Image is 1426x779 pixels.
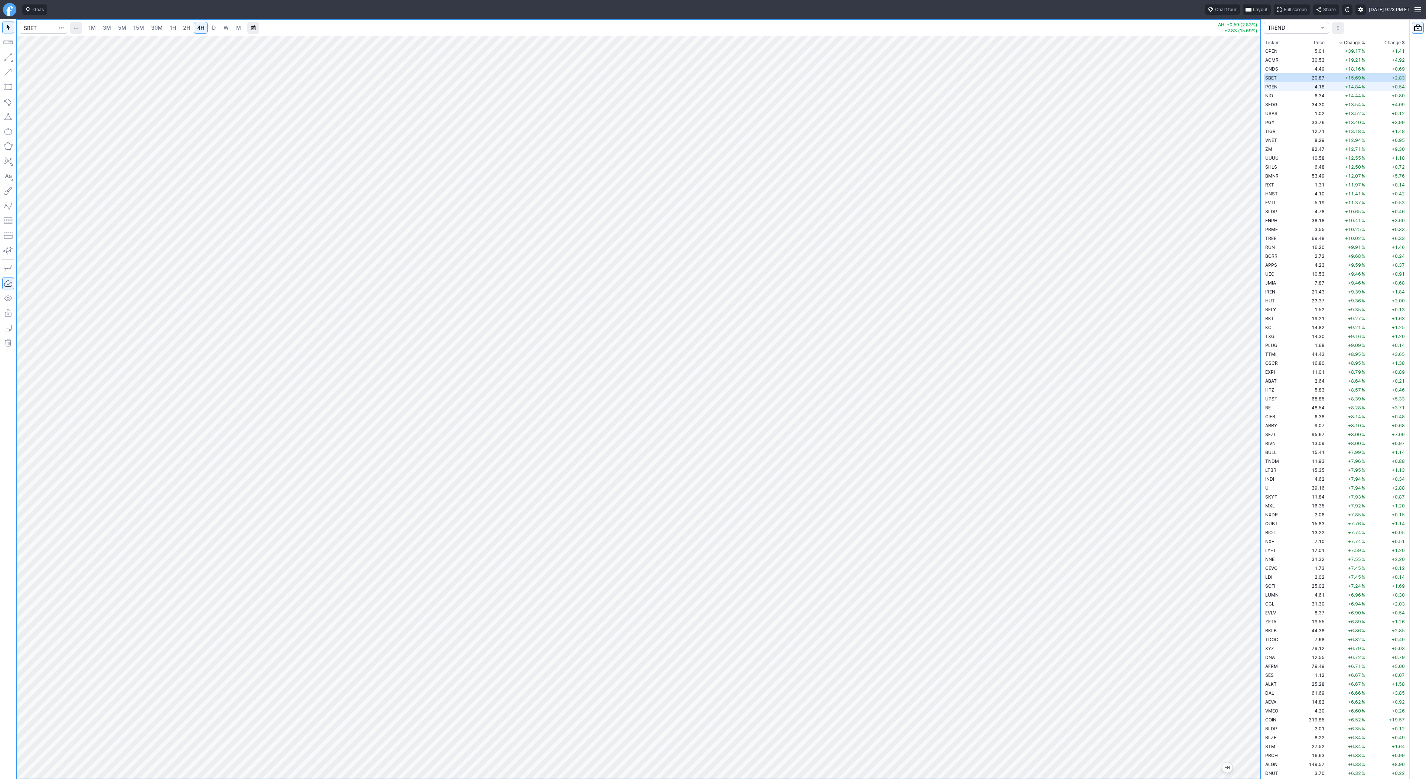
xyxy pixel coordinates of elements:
[1293,46,1326,55] td: 5.01
[1392,262,1405,268] span: +0.37
[1265,164,1277,170] span: SHLS
[220,22,232,34] a: W
[1345,191,1361,197] span: +11.41
[1392,191,1405,197] span: +0.42
[1348,307,1361,312] span: +9.35
[1369,6,1410,13] span: [DATE] 9:23 PM ET
[1293,234,1326,243] td: 69.48
[170,25,176,31] span: 1H
[1348,280,1361,286] span: +9.46
[3,3,16,16] a: Finviz.com
[1348,262,1361,268] span: +9.59
[2,66,14,78] button: Arrow
[1293,448,1326,457] td: 15.41
[1265,236,1276,241] span: TREE
[1293,430,1326,439] td: 95.67
[1361,191,1365,197] span: %
[1361,129,1365,134] span: %
[1361,66,1365,72] span: %
[1293,367,1326,376] td: 11.01
[1348,414,1361,419] span: +8.14
[1392,360,1405,366] span: +1.38
[20,22,67,34] input: Search
[1345,48,1361,54] span: +39.17
[1392,93,1405,98] span: +0.80
[1293,91,1326,100] td: 6.34
[1361,253,1365,259] span: %
[1392,102,1405,107] span: +4.09
[2,22,14,33] button: Mouse
[1293,118,1326,127] td: 33.76
[1361,307,1365,312] span: %
[1348,432,1361,437] span: +8.00
[1392,75,1405,81] span: +2.83
[1293,82,1326,91] td: 4.18
[208,22,220,34] a: D
[1293,162,1326,171] td: 6.48
[56,22,66,34] button: Search
[1392,369,1405,375] span: +0.89
[1392,84,1405,90] span: +0.54
[1215,6,1237,13] span: Chart tour
[1314,39,1325,46] div: Price
[1265,334,1274,339] span: TXG
[1265,191,1278,197] span: HNST
[1361,209,1365,214] span: %
[1392,48,1405,54] span: +1.41
[1392,236,1405,241] span: +6.33
[1392,325,1405,330] span: +1.25
[1265,289,1275,295] span: IREN
[1392,405,1405,410] span: +3.71
[1345,164,1361,170] span: +12.50
[1345,236,1361,241] span: +10.02
[194,22,208,34] a: 4H
[1293,180,1326,189] td: 1.31
[1293,358,1326,367] td: 16.80
[2,140,14,152] button: Polygon
[1361,120,1365,125] span: %
[1265,360,1278,366] span: OSCR
[115,22,130,34] a: 5M
[1361,369,1365,375] span: %
[1361,75,1365,81] span: %
[1348,343,1361,348] span: +9.09
[1265,271,1274,277] span: UEC
[1342,4,1352,15] button: Toggle dark mode
[2,96,14,108] button: Rotated rectangle
[1293,287,1326,296] td: 21.43
[1392,289,1405,295] span: +1.84
[1265,244,1275,250] span: RUN
[151,25,163,31] span: 30M
[1345,84,1361,90] span: +14.84
[1293,350,1326,358] td: 44.43
[1293,269,1326,278] td: 10.53
[1361,146,1365,152] span: %
[1265,343,1277,348] span: PLUG
[1361,48,1365,54] span: %
[133,25,144,31] span: 15M
[1392,146,1405,152] span: +9.30
[1348,423,1361,428] span: +8.10
[1265,137,1277,143] span: VNET
[1361,244,1365,250] span: %
[1313,4,1339,15] button: Share
[2,307,14,319] button: Lock drawings
[1345,57,1361,63] span: +19.21
[1293,136,1326,145] td: 8.29
[1265,111,1277,116] span: USAS
[1392,120,1405,125] span: +3.99
[1392,57,1405,63] span: +4.92
[1345,146,1361,152] span: +12.71
[1264,22,1329,34] button: portfolio-watchlist-select
[1293,376,1326,385] td: 2.64
[1361,316,1365,321] span: %
[1345,120,1361,125] span: +13.40
[1265,351,1276,357] span: TTMI
[166,22,179,34] a: 1H
[1361,218,1365,223] span: %
[2,200,14,212] button: Elliott waves
[1265,129,1276,134] span: TIGR
[1218,23,1257,27] p: AH: +0.59 (2.83%)
[2,81,14,93] button: Rectangle
[1361,405,1365,410] span: %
